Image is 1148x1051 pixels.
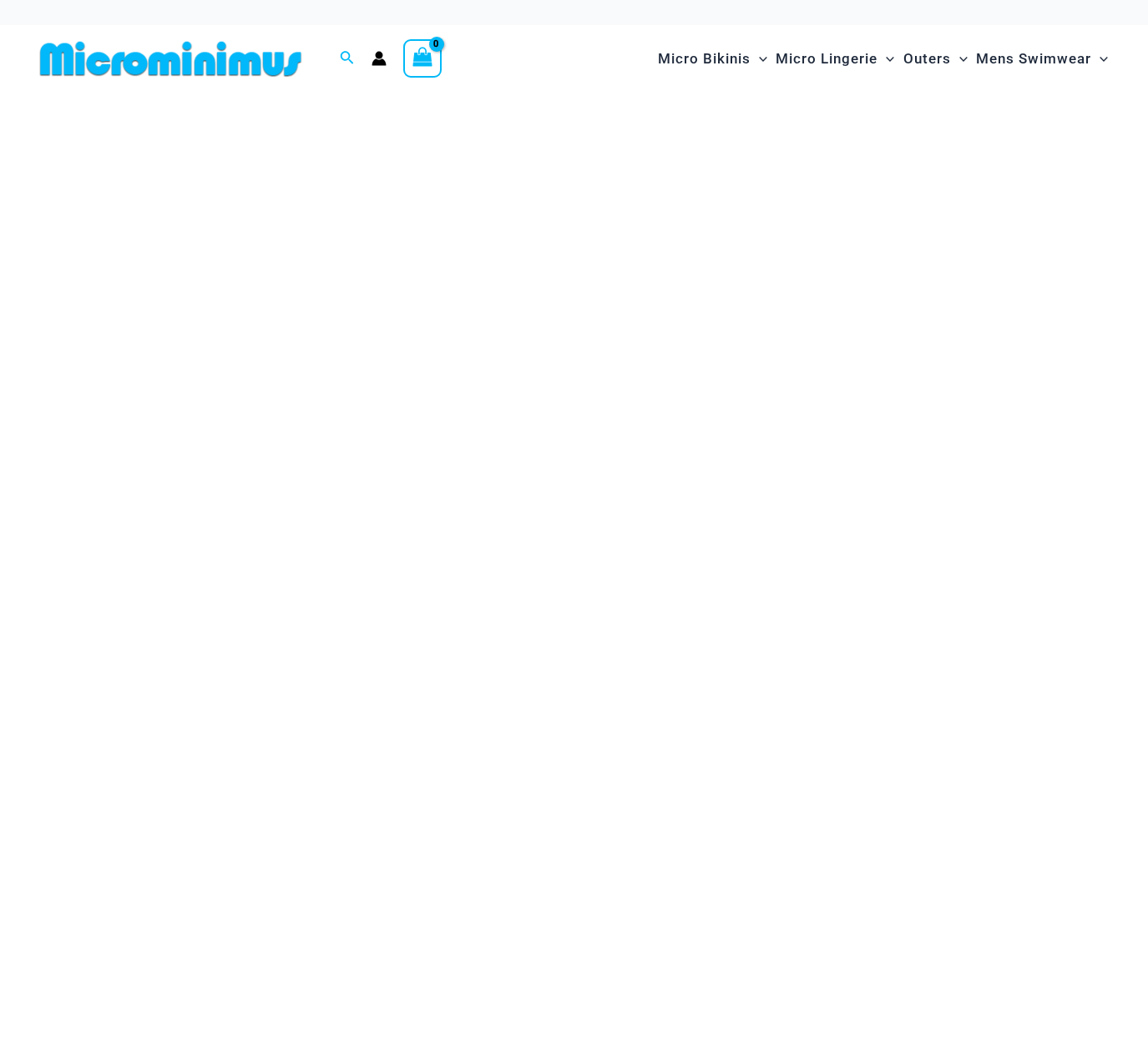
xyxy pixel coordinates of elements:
[899,33,972,84] a: OutersMenu ToggleMenu Toggle
[654,33,771,84] a: Micro BikinisMenu ToggleMenu Toggle
[972,33,1112,84] a: Mens SwimwearMenu ToggleMenu Toggle
[403,39,442,78] a: View Shopping Cart, empty
[976,38,1091,80] span: Mens Swimwear
[751,38,767,80] span: Menu Toggle
[33,40,308,78] img: MM SHOP LOGO FLAT
[1091,38,1108,80] span: Menu Toggle
[776,38,877,80] span: Micro Lingerie
[658,38,751,80] span: Micro Bikinis
[951,38,968,80] span: Menu Toggle
[372,51,387,66] a: Account icon link
[651,31,1115,87] nav: Site Navigation
[903,38,951,80] span: Outers
[771,33,898,84] a: Micro LingerieMenu ToggleMenu Toggle
[340,48,355,69] a: Search icon link
[877,38,894,80] span: Menu Toggle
